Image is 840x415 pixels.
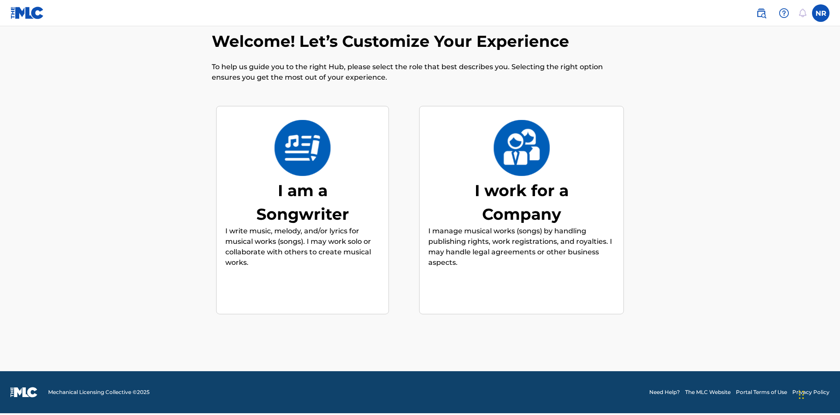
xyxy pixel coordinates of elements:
[779,8,789,18] img: help
[10,7,44,19] img: MLC Logo
[685,388,731,396] a: The MLC Website
[10,387,38,397] img: logo
[428,226,615,268] p: I manage musical works (songs) by handling publishing rights, work registrations, and royalties. ...
[649,388,680,396] a: Need Help?
[212,62,628,83] p: To help us guide you to the right Hub, please select the role that best describes you. Selecting ...
[736,388,787,396] a: Portal Terms of Use
[796,373,840,415] iframe: Chat Widget
[216,106,389,315] div: I am a SongwriterI am a SongwriterI write music, melody, and/or lyrics for musical works (songs)....
[752,4,770,22] a: Public Search
[225,226,380,268] p: I write music, melody, and/or lyrics for musical works (songs). I may work solo or collaborate wi...
[419,106,624,315] div: I work for a CompanyI work for a CompanyI manage musical works (songs) by handling publishing rig...
[48,388,150,396] span: Mechanical Licensing Collective © 2025
[274,120,331,176] img: I am a Songwriter
[212,32,574,51] h2: Welcome! Let’s Customize Your Experience
[237,179,368,226] div: I am a Songwriter
[756,8,766,18] img: search
[775,4,793,22] div: Help
[798,9,807,18] div: Notifications
[812,4,829,22] div: User Menu
[456,179,587,226] div: I work for a Company
[799,382,804,408] div: Drag
[792,388,829,396] a: Privacy Policy
[493,120,550,176] img: I work for a Company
